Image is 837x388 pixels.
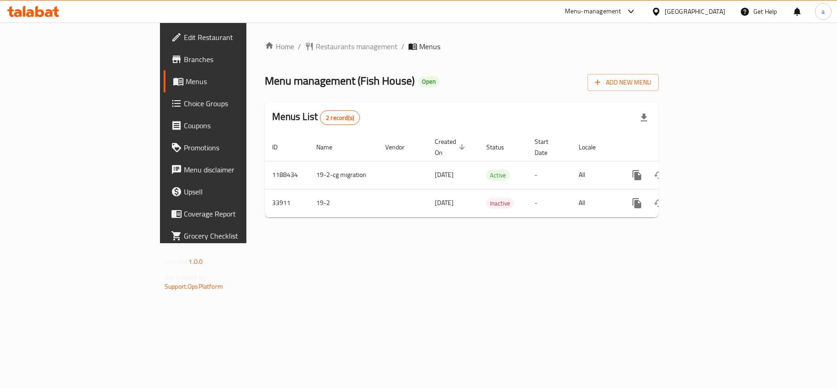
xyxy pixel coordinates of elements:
[316,142,344,153] span: Name
[619,133,722,161] th: Actions
[579,142,608,153] span: Locale
[527,189,571,217] td: -
[435,136,468,158] span: Created On
[165,256,187,268] span: Version:
[188,256,203,268] span: 1.0.0
[385,142,416,153] span: Vendor
[535,136,560,158] span: Start Date
[164,137,300,159] a: Promotions
[418,78,439,86] span: Open
[164,203,300,225] a: Coverage Report
[316,41,398,52] span: Restaurants management
[435,169,454,181] span: [DATE]
[571,161,619,189] td: All
[265,133,722,217] table: enhanced table
[165,271,207,283] span: Get support on:
[527,161,571,189] td: -
[164,114,300,137] a: Coupons
[184,164,292,175] span: Menu disclaimer
[164,26,300,48] a: Edit Restaurant
[648,164,670,186] button: Change Status
[633,107,655,129] div: Export file
[184,98,292,109] span: Choice Groups
[164,70,300,92] a: Menus
[648,192,670,214] button: Change Status
[435,197,454,209] span: [DATE]
[184,208,292,219] span: Coverage Report
[626,164,648,186] button: more
[184,32,292,43] span: Edit Restaurant
[164,181,300,203] a: Upsell
[184,142,292,153] span: Promotions
[309,161,378,189] td: 19-2-cg migration
[418,76,439,87] div: Open
[419,41,440,52] span: Menus
[401,41,404,52] li: /
[565,6,621,17] div: Menu-management
[309,189,378,217] td: 19-2
[184,120,292,131] span: Coupons
[486,198,514,209] span: Inactive
[184,230,292,241] span: Grocery Checklist
[486,170,510,181] span: Active
[184,186,292,197] span: Upsell
[265,41,659,52] nav: breadcrumb
[626,192,648,214] button: more
[272,142,290,153] span: ID
[320,114,359,122] span: 2 record(s)
[186,76,292,87] span: Menus
[165,280,223,292] a: Support.OpsPlatform
[265,70,415,91] span: Menu management ( Fish House )
[821,6,825,17] span: a
[587,74,659,91] button: Add New Menu
[305,41,398,52] a: Restaurants management
[164,48,300,70] a: Branches
[486,142,516,153] span: Status
[164,159,300,181] a: Menu disclaimer
[595,77,651,88] span: Add New Menu
[164,225,300,247] a: Grocery Checklist
[272,110,360,125] h2: Menus List
[164,92,300,114] a: Choice Groups
[571,189,619,217] td: All
[665,6,725,17] div: [GEOGRAPHIC_DATA]
[184,54,292,65] span: Branches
